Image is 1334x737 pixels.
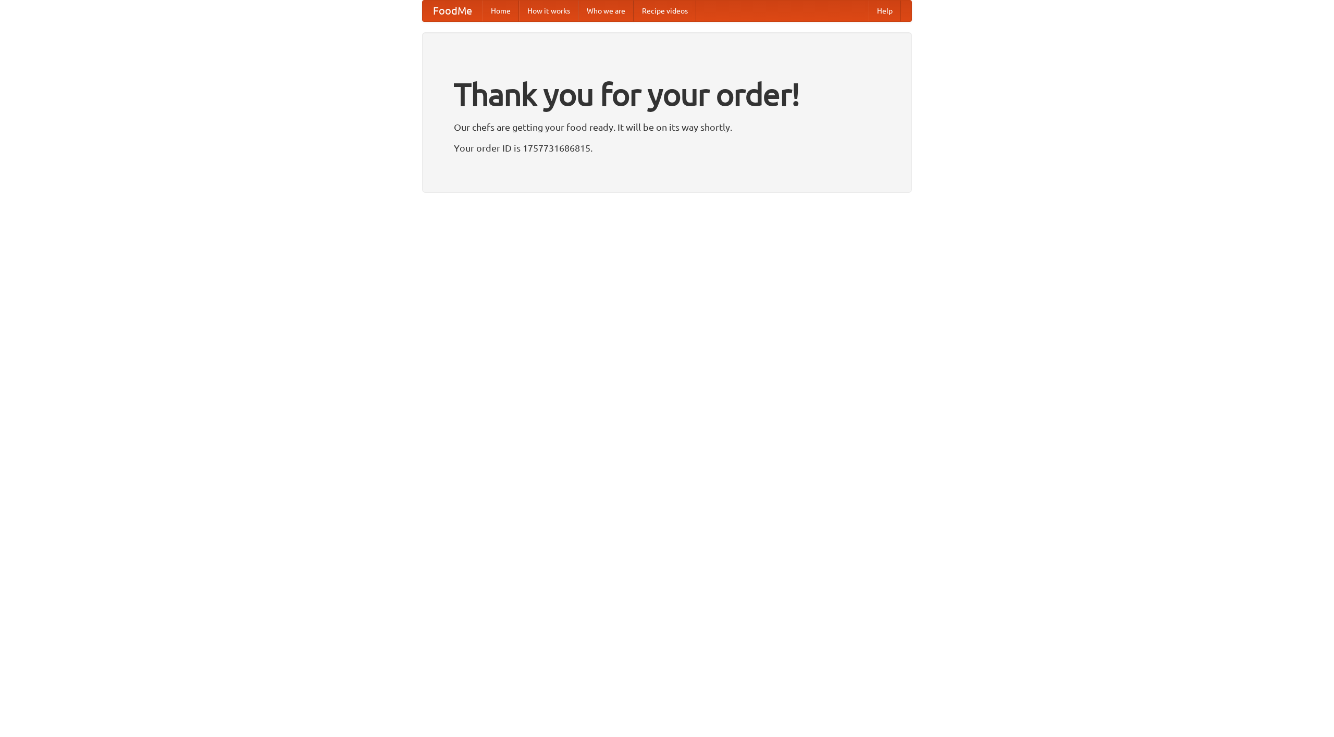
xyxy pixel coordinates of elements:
p: Your order ID is 1757731686815. [454,140,880,156]
a: Who we are [578,1,634,21]
a: Help [869,1,901,21]
a: Recipe videos [634,1,696,21]
a: Home [483,1,519,21]
h1: Thank you for your order! [454,69,880,119]
a: How it works [519,1,578,21]
a: FoodMe [423,1,483,21]
p: Our chefs are getting your food ready. It will be on its way shortly. [454,119,880,135]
